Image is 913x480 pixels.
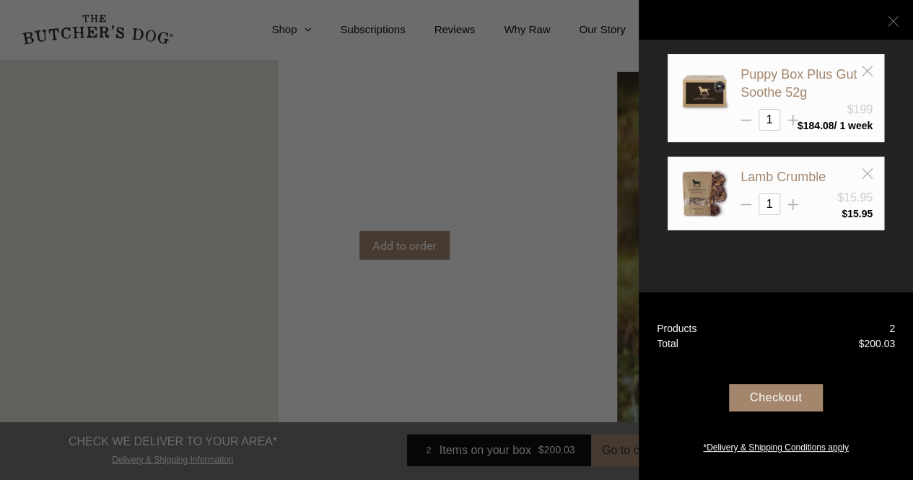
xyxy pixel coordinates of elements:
[639,437,913,454] a: *Delivery & Shipping Conditions apply
[639,292,913,480] a: Products 2 Total $200.03 Checkout
[741,170,826,184] a: Lamb Crumble
[679,168,730,219] img: Lamb Crumble
[858,338,895,349] bdi: 200.03
[847,101,873,118] div: $199
[679,66,730,116] img: Puppy Box Plus Gut Soothe 52g
[858,338,864,349] span: $
[837,189,873,206] div: $15.95
[741,67,857,100] a: Puppy Box Plus Gut Soothe 52g
[798,120,803,131] span: $
[657,336,678,352] div: Total
[842,208,847,219] span: $
[657,321,696,336] div: Products
[729,384,823,411] div: Checkout
[798,120,834,131] bdi: 184.08
[798,121,873,131] div: / 1 week
[842,208,873,219] bdi: 15.95
[889,321,895,336] div: 2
